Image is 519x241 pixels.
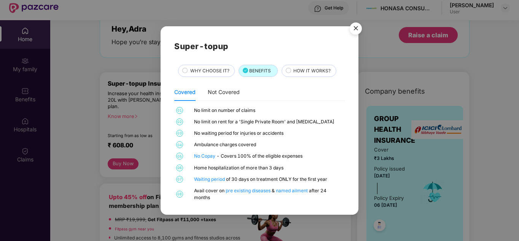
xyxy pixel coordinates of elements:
[345,19,366,40] button: Close
[190,67,229,75] span: WHY CHOOSE IT?
[345,19,366,40] img: svg+xml;base64,PHN2ZyB4bWxucz0iaHR0cDovL3d3dy53My5vcmcvMjAwMC9zdmciIHdpZHRoPSI1NiIgaGVpZ2h0PSI1Ni...
[176,118,183,125] span: 02
[226,188,272,193] a: pre existing diseases
[176,153,183,160] span: 05
[194,118,343,125] div: No limit on rent for a 'Single Private Room' and [MEDICAL_DATA]
[176,107,183,114] span: 01
[194,164,343,171] div: Home hospitalization of more than 3 days
[176,141,183,148] span: 04
[249,67,271,75] span: BENEFITS
[176,176,183,183] span: 07
[194,153,343,160] div: - Covers 100% of the eligible expenses
[293,67,331,75] span: HOW IT WORKS?
[174,40,344,53] h2: Super-topup
[194,153,217,159] a: No Copay
[194,187,343,201] div: Avail cover on & after 24 months
[176,191,183,198] span: 08
[194,107,343,114] div: No limit on number of claims
[194,141,343,148] div: Ambulance charges covered
[194,130,343,137] div: No waiting period for injuries or accidents
[194,176,343,183] div: of 30 days on treatment ONLY for the first year
[176,130,183,137] span: 03
[208,88,240,96] div: Not Covered
[194,176,226,182] a: Waiting period
[276,188,309,193] a: named ailment
[176,164,183,171] span: 06
[174,88,196,96] div: Covered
